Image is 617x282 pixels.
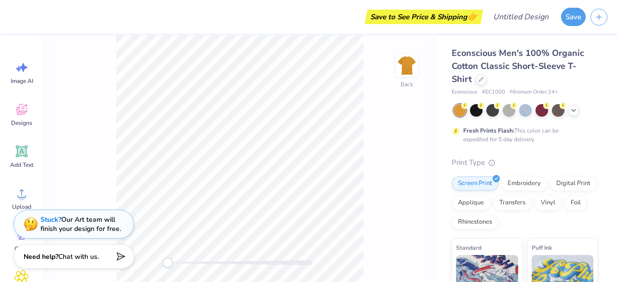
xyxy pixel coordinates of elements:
div: Screen Print [452,176,498,191]
div: Applique [452,196,490,210]
img: Back [397,56,416,75]
span: # EC1000 [482,88,505,96]
div: Print Type [452,157,598,168]
span: Standard [456,242,482,253]
div: Save to See Price & Shipping [367,10,481,24]
div: Digital Print [550,176,597,191]
div: Transfers [493,196,532,210]
span: Econscious [452,88,477,96]
div: Rhinestones [452,215,498,229]
div: Back [401,80,413,89]
span: Add Text [10,161,33,169]
span: Econscious Men's 100% Organic Cotton Classic Short-Sleeve T-Shirt [452,47,584,85]
div: Vinyl [535,196,562,210]
strong: Need help? [24,252,58,261]
span: Chat with us. [58,252,99,261]
span: Puff Ink [532,242,552,253]
span: Designs [11,119,32,127]
span: Upload [12,203,31,211]
span: Minimum Order: 24 + [510,88,558,96]
div: Embroidery [501,176,547,191]
strong: Fresh Prints Flash: [463,127,514,134]
strong: Stuck? [40,215,61,224]
button: Save [561,8,586,26]
div: Accessibility label [163,258,173,268]
span: 👉 [467,11,478,22]
div: Our Art team will finish your design for free. [40,215,121,233]
div: This color can be expedited for 5 day delivery. [463,126,582,144]
div: Foil [564,196,587,210]
span: Image AI [11,77,33,85]
input: Untitled Design [485,7,556,27]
